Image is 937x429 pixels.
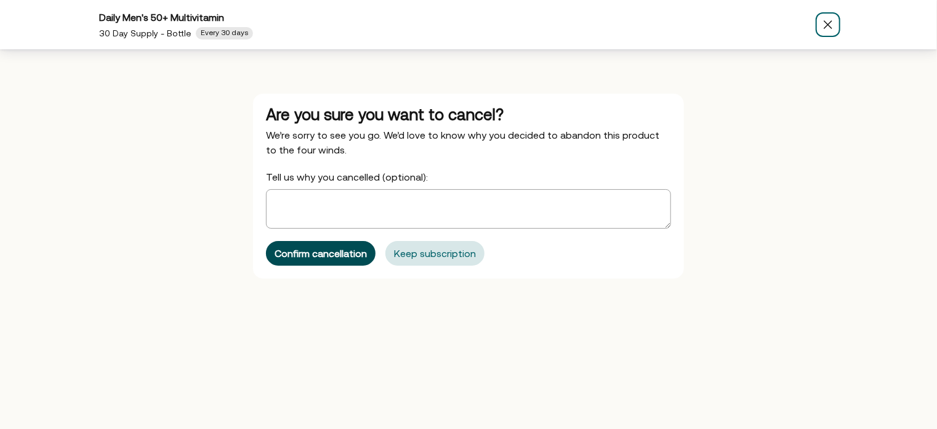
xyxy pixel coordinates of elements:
[385,241,485,266] button: Keep subscription
[266,107,671,123] div: Are you sure you want to cancel?
[394,248,476,258] div: Keep subscription
[99,28,191,38] span: 30 Day Supply - Bottle
[275,248,367,258] div: Confirm cancellation
[266,129,659,155] span: We’re sorry to see you go. We’d love to know why you decided to abandon this product to the four ...
[266,171,428,182] span: Tell us why you cancelled (optional):
[201,28,248,38] span: Every 30 days
[266,241,376,266] button: Confirm cancellation
[99,12,224,23] span: Daily Men's 50+ Multivitamin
